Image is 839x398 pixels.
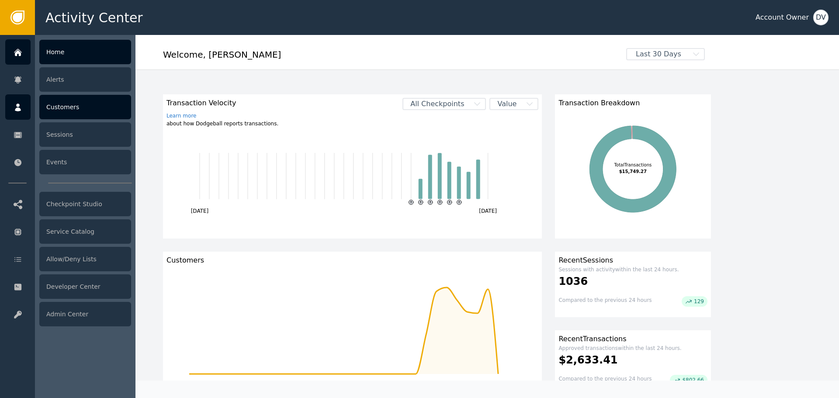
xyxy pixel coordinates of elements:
div: Approved transactions within the last 24 hours. [558,344,707,352]
button: Last 30 Days [620,48,711,60]
div: Recent Sessions [558,255,707,266]
div: Checkpoint Studio [39,192,131,216]
a: Home [5,39,131,65]
tspan: Total Transactions [614,163,652,167]
button: Value [489,98,538,110]
span: Transaction Breakdown [558,98,640,108]
div: Customers [39,95,131,119]
div: $2,633.41 [558,352,707,368]
span: 129 [694,297,704,306]
a: Checkpoint Studio [5,191,131,217]
a: Events [5,149,131,175]
div: Recent Transactions [558,334,707,344]
div: about how Dodgeball reports transactions. [166,112,278,128]
div: Welcome , [PERSON_NAME] [163,48,620,67]
a: Learn more [166,112,278,120]
a: Sessions [5,122,131,147]
button: All Checkpoints [402,98,486,110]
rect: Transaction2025-08-15 [447,162,451,199]
div: Compared to the previous 24 hours [558,375,652,385]
div: Compared to the previous 24 hours [558,296,652,307]
div: Events [39,150,131,174]
div: Account Owner [756,12,809,23]
span: Value [490,99,524,109]
button: DV [813,10,829,25]
div: Sessions with activity within the last 24 hours. [558,266,707,273]
div: Admin Center [39,302,131,326]
rect: Transaction2025-08-14 [438,153,442,199]
span: All Checkpoints [403,99,471,109]
a: Allow/Deny Lists [5,246,131,272]
div: Developer Center [39,274,131,299]
text: [DATE] [479,208,497,214]
a: Customers [5,94,131,120]
a: Alerts [5,67,131,92]
div: Service Catalog [39,219,131,244]
rect: Transaction2025-08-17 [467,172,471,199]
rect: Transaction2025-08-18 [476,159,480,199]
div: Customers [166,255,538,266]
div: Sessions [39,122,131,147]
div: Alerts [39,67,131,92]
rect: Transaction2025-08-16 [457,166,461,199]
tspan: $15,749.27 [619,169,647,174]
div: Allow/Deny Lists [39,247,131,271]
span: Last 30 Days [627,49,690,59]
span: Activity Center [45,8,143,28]
span: $802.66 [682,376,704,384]
div: Home [39,40,131,64]
div: 1036 [558,273,707,289]
a: Service Catalog [5,219,131,244]
a: Developer Center [5,274,131,299]
text: [DATE] [191,208,209,214]
a: Admin Center [5,301,131,327]
span: Transaction Velocity [166,98,278,108]
rect: Transaction2025-08-12 [419,179,423,199]
rect: Transaction2025-08-13 [428,155,432,199]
